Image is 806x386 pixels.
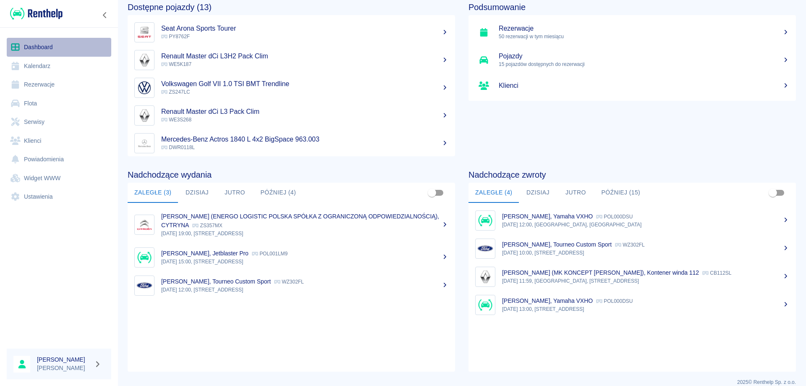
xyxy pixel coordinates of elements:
[161,117,191,123] span: WE3S268
[502,269,699,276] p: [PERSON_NAME] (MK KONCEPT [PERSON_NAME]), Kontener winda 112
[10,7,63,21] img: Renthelp logo
[468,170,796,180] h4: Nadchodzące zwroty
[161,213,439,228] p: [PERSON_NAME] (ENERGO LOGISTIC POLSKA SPÓŁKA Z OGRANICZONĄ ODPOWIEDZIALNOŚCIĄ), CYTRYNA
[192,223,222,228] p: ZS357MX
[765,185,781,201] span: Pokaż przypisane tylko do mnie
[128,74,455,102] a: ImageVolkswagen Golf VII 1.0 TSI BMT Trendline ZS247LC
[161,278,271,285] p: [PERSON_NAME], Tourneo Custom Sport
[502,249,789,257] p: [DATE] 10:00, [STREET_ADDRESS]
[161,250,249,257] p: [PERSON_NAME], Jetblaster Pro
[161,135,448,144] h5: Mercedes-Benz Actros 1840 L 4x2 BigSpace 963.003
[7,169,111,188] a: Widget WWW
[136,217,152,233] img: Image
[161,24,448,33] h5: Seat Arona Sports Tourer
[161,108,448,116] h5: Renault Master dCi L3 Pack Clim
[128,2,455,12] h4: Dostępne pojazdy (13)
[557,183,594,203] button: Jutro
[502,241,612,248] p: [PERSON_NAME], Tourneo Custom Sport
[7,57,111,76] a: Kalendarz
[499,33,789,40] p: 50 rezerwacji w tym miesiącu
[477,213,493,228] img: Image
[7,150,111,169] a: Powiadomienia
[128,46,455,74] a: ImageRenault Master dCi L3H2 Pack Clim WE5K187
[615,242,645,248] p: WZ302FL
[161,144,195,150] span: DWR0118L
[502,297,593,304] p: [PERSON_NAME], Yamaha VXHO
[136,249,152,265] img: Image
[128,206,455,243] a: Image[PERSON_NAME] (ENERGO LOGISTIC POLSKA SPÓŁKA Z OGRANICZONĄ ODPOWIEDZIALNOŚCIĄ), CYTRYNA ZS35...
[477,241,493,257] img: Image
[161,89,190,95] span: ZS247LC
[128,183,178,203] button: Zaległe (3)
[178,183,216,203] button: Dzisiaj
[468,46,796,74] a: Pojazdy15 pojazdów dostępnych do rezerwacji
[136,24,152,40] img: Image
[519,183,557,203] button: Dzisiaj
[136,135,152,151] img: Image
[7,75,111,94] a: Rezerwacje
[499,81,789,90] h5: Klienci
[161,230,448,237] p: [DATE] 19:00, [STREET_ADDRESS]
[136,278,152,294] img: Image
[594,183,647,203] button: Później (15)
[128,18,455,46] a: ImageSeat Arona Sports Tourer PY8762F
[136,52,152,68] img: Image
[499,60,789,68] p: 15 pojazdów dostępnych do rezerwacji
[161,61,191,67] span: WE5K187
[468,206,796,234] a: Image[PERSON_NAME], Yamaha VXHO POL000DSU[DATE] 12:00, [GEOGRAPHIC_DATA], [GEOGRAPHIC_DATA]
[254,183,303,203] button: Później (4)
[7,187,111,206] a: Ustawienia
[7,131,111,150] a: Klienci
[702,270,731,276] p: CB112SL
[468,183,519,203] button: Zaległe (4)
[37,355,91,364] h6: [PERSON_NAME]
[424,185,440,201] span: Pokaż przypisane tylko do mnie
[477,297,493,313] img: Image
[128,102,455,129] a: ImageRenault Master dCi L3 Pack Clim WE3S268
[128,243,455,271] a: Image[PERSON_NAME], Jetblaster Pro POL001LM9[DATE] 15:00, [STREET_ADDRESS]
[128,129,455,157] a: ImageMercedes-Benz Actros 1840 L 4x2 BigSpace 963.003 DWR0118L
[7,113,111,131] a: Serwisy
[502,221,789,228] p: [DATE] 12:00, [GEOGRAPHIC_DATA], [GEOGRAPHIC_DATA]
[499,24,789,33] h5: Rezerwacje
[37,364,91,373] p: [PERSON_NAME]
[468,263,796,291] a: Image[PERSON_NAME] (MK KONCEPT [PERSON_NAME]), Kontener winda 112 CB112SL[DATE] 11:59, [GEOGRAPHI...
[596,298,633,304] p: POL000DSU
[477,269,493,285] img: Image
[252,251,288,257] p: POL001LM9
[161,258,448,265] p: [DATE] 15:00, [STREET_ADDRESS]
[128,271,455,299] a: Image[PERSON_NAME], Tourneo Custom Sport WZ302FL[DATE] 12:00, [STREET_ADDRESS]
[161,286,448,294] p: [DATE] 12:00, [STREET_ADDRESS]
[136,80,152,96] img: Image
[136,108,152,123] img: Image
[99,10,111,21] button: Zwiń nawigację
[216,183,254,203] button: Jutro
[7,94,111,113] a: Flota
[468,291,796,319] a: Image[PERSON_NAME], Yamaha VXHO POL000DSU[DATE] 13:00, [STREET_ADDRESS]
[7,7,63,21] a: Renthelp logo
[274,279,304,285] p: WZ302FL
[499,52,789,60] h5: Pojazdy
[161,52,448,60] h5: Renault Master dCi L3H2 Pack Clim
[468,18,796,46] a: Rezerwacje50 rezerwacji w tym miesiącu
[596,214,633,220] p: POL000DSU
[161,34,190,39] span: PY8762F
[128,378,796,386] p: 2025 © Renthelp Sp. z o.o.
[502,213,593,220] p: [PERSON_NAME], Yamaha VXHO
[128,170,455,180] h4: Nadchodzące wydania
[502,305,789,313] p: [DATE] 13:00, [STREET_ADDRESS]
[468,234,796,263] a: Image[PERSON_NAME], Tourneo Custom Sport WZ302FL[DATE] 10:00, [STREET_ADDRESS]
[468,74,796,97] a: Klienci
[161,80,448,88] h5: Volkswagen Golf VII 1.0 TSI BMT Trendline
[7,38,111,57] a: Dashboard
[502,277,789,285] p: [DATE] 11:59, [GEOGRAPHIC_DATA], [STREET_ADDRESS]
[468,2,796,12] h4: Podsumowanie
